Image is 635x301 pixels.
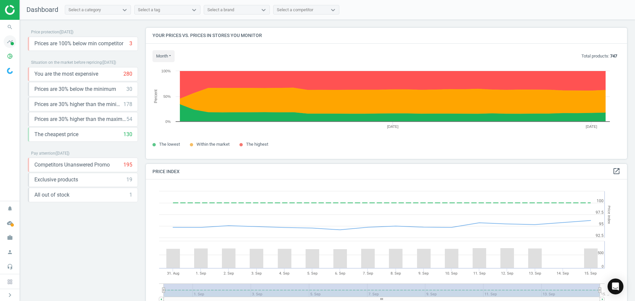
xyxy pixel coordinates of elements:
text: 100 [597,199,604,203]
b: 747 [610,54,617,58]
span: The highest [246,142,268,147]
button: chevron_right [2,291,18,299]
div: 3 [129,40,132,47]
button: month [152,50,175,62]
tspan: 31. Aug [167,271,179,276]
tspan: [DATE] [387,125,399,129]
tspan: Percent [153,89,158,103]
text: 100% [161,69,171,73]
span: ( [DATE] ) [55,151,69,156]
span: Situation on the market before repricing [31,60,102,65]
tspan: 7. Sep [363,271,373,276]
span: The cheapest price [34,131,78,138]
tspan: [DATE] [586,125,597,129]
div: 30 [126,86,132,93]
a: open_in_new [613,167,620,176]
text: 50% [163,94,171,98]
span: You are the most expensive [34,70,98,78]
text: 97.5 [596,210,604,215]
p: Total products: [581,53,617,59]
span: Price protection [31,30,59,34]
tspan: 8. Sep [391,271,401,276]
div: 54 [126,116,132,123]
div: Select a tag [138,7,160,13]
tspan: 2. Sep [224,271,234,276]
i: cloud_done [4,217,16,229]
tspan: 15. Sep [584,271,597,276]
text: 95 [599,222,604,226]
i: timeline [4,35,16,48]
i: person [4,246,16,258]
tspan: 3. Sep [251,271,262,276]
img: ajHJNr6hYgQAAAAASUVORK5CYII= [5,5,52,15]
img: wGWNvw8QSZomAAAAABJRU5ErkJggg== [7,68,13,74]
tspan: 15. … [601,292,609,296]
tspan: 11. Sep [473,271,486,276]
div: 1 [129,191,132,199]
tspan: 6. Sep [335,271,345,276]
div: 195 [123,161,132,169]
text: 500 [598,251,604,255]
span: Dashboard [26,6,58,14]
div: 130 [123,131,132,138]
tspan: 1. Sep [196,271,206,276]
div: 178 [123,101,132,108]
i: headset_mic [4,260,16,273]
tspan: 9. Sep [418,271,429,276]
h4: Price Index [146,164,627,179]
i: chevron_right [6,291,14,299]
tspan: 14. Sep [557,271,569,276]
div: 19 [126,176,132,183]
tspan: 4. Sep [279,271,289,276]
span: Exclusive products [34,176,78,183]
span: Pay attention [31,151,55,156]
div: Select a category [68,7,101,13]
span: Prices are 100% below min competitor [34,40,123,47]
i: pie_chart_outlined [4,50,16,62]
div: Select a brand [207,7,234,13]
span: Prices are 30% higher than the minimum [34,101,123,108]
text: 92.5 [596,233,604,238]
div: Select a competitor [277,7,313,13]
span: The lowest [159,142,180,147]
div: Open Intercom Messenger [608,279,623,294]
h4: Your prices vs. prices in stores you monitor [146,28,627,43]
tspan: 12. Sep [501,271,513,276]
text: 0% [165,120,171,124]
i: notifications [4,202,16,215]
div: 280 [123,70,132,78]
text: 0 [602,264,604,269]
span: All out of stock [34,191,69,199]
span: Within the market [196,142,230,147]
i: search [4,21,16,33]
span: Prices are 30% below the minimum [34,86,116,93]
span: Prices are 30% higher than the maximal [34,116,126,123]
tspan: Price Index [607,206,611,224]
i: open_in_new [613,167,620,175]
tspan: 13. Sep [529,271,541,276]
tspan: 10. Sep [445,271,457,276]
tspan: 5. Sep [307,271,317,276]
i: work [4,231,16,244]
span: ( [DATE] ) [59,30,73,34]
span: Competitors Unanswered Promo [34,161,110,169]
span: ( [DATE] ) [102,60,116,65]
